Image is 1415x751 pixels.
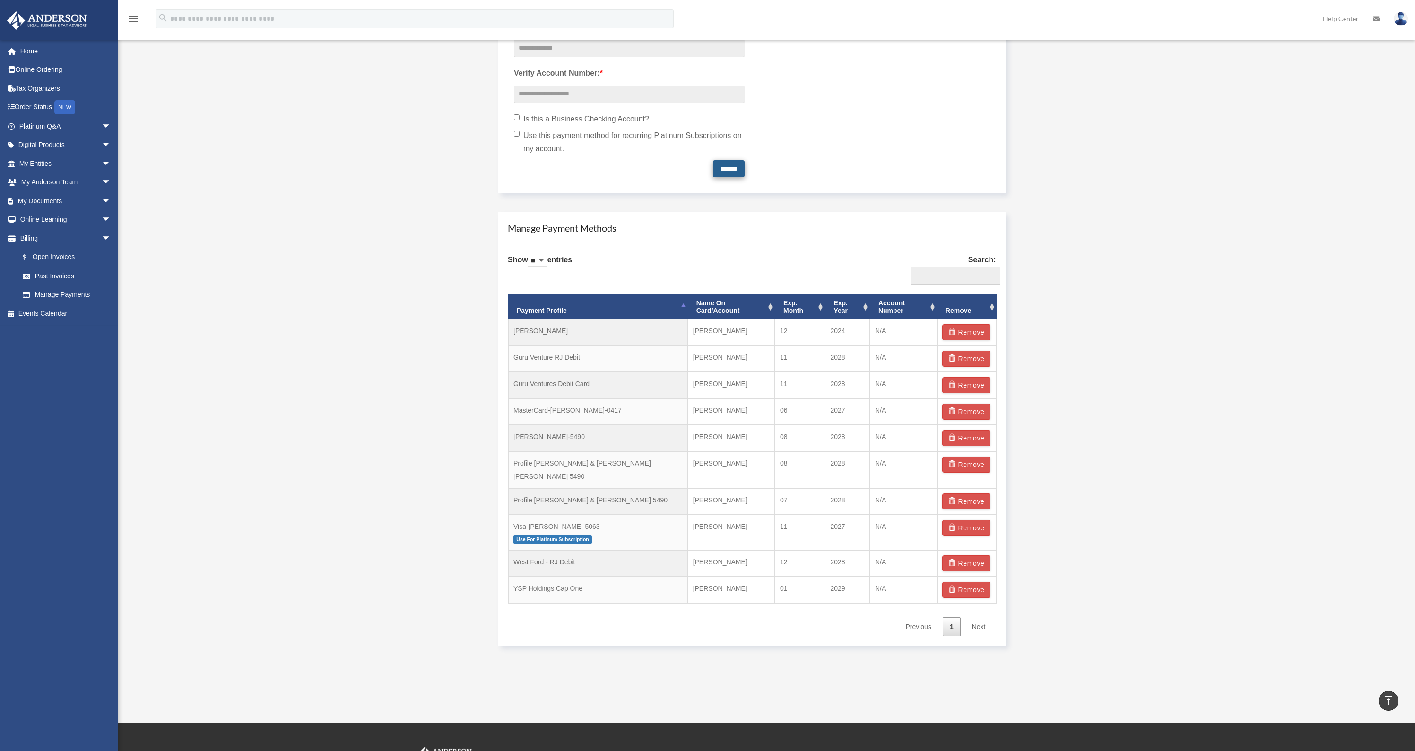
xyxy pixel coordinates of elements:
[688,451,775,488] td: [PERSON_NAME]
[942,582,991,598] button: Remove
[508,319,688,345] td: [PERSON_NAME]
[7,210,125,229] a: Online Learningarrow_drop_down
[937,294,997,320] th: Remove: activate to sort column ascending
[688,425,775,451] td: [PERSON_NAME]
[508,294,688,320] th: Payment Profile: activate to sort column descending
[514,129,745,155] label: Use this payment method for recurring Platinum Subscriptions on my account.
[102,210,121,230] span: arrow_drop_down
[4,11,90,30] img: Anderson Advisors Platinum Portal
[158,13,168,23] i: search
[508,451,688,488] td: Profile [PERSON_NAME] & [PERSON_NAME] [PERSON_NAME] 5490
[775,398,825,425] td: 06
[688,345,775,372] td: [PERSON_NAME]
[870,550,937,577] td: N/A
[7,117,125,136] a: Platinum Q&Aarrow_drop_down
[825,577,870,603] td: 2029
[28,251,33,263] span: $
[898,617,938,637] a: Previous
[870,319,937,345] td: N/A
[942,555,991,571] button: Remove
[508,550,688,577] td: West Ford - RJ Debit
[514,67,745,80] label: Verify Account Number:
[7,173,125,192] a: My Anderson Teamarrow_drop_down
[688,488,775,515] td: [PERSON_NAME]
[1379,691,1398,711] a: vertical_align_top
[825,488,870,515] td: 2028
[688,515,775,550] td: [PERSON_NAME]
[508,488,688,515] td: Profile [PERSON_NAME] & [PERSON_NAME] 5490
[825,319,870,345] td: 2024
[907,253,996,285] label: Search:
[870,372,937,398] td: N/A
[825,294,870,320] th: Exp. Year: activate to sort column ascending
[7,136,125,155] a: Digital Productsarrow_drop_down
[508,221,996,234] h4: Manage Payment Methods
[825,372,870,398] td: 2028
[1394,12,1408,26] img: User Pic
[13,248,125,267] a: $Open Invoices
[870,398,937,425] td: N/A
[528,256,547,267] select: Showentries
[688,577,775,603] td: [PERSON_NAME]
[775,425,825,451] td: 08
[942,430,991,446] button: Remove
[825,425,870,451] td: 2028
[688,294,775,320] th: Name On Card/Account: activate to sort column ascending
[942,377,991,393] button: Remove
[7,229,125,248] a: Billingarrow_drop_down
[508,577,688,603] td: YSP Holdings Cap One
[102,136,121,155] span: arrow_drop_down
[825,515,870,550] td: 2027
[942,493,991,509] button: Remove
[7,154,125,173] a: My Entitiesarrow_drop_down
[102,229,121,248] span: arrow_drop_down
[942,457,991,473] button: Remove
[825,398,870,425] td: 2027
[775,577,825,603] td: 01
[942,520,991,536] button: Remove
[775,294,825,320] th: Exp. Month: activate to sort column ascending
[775,372,825,398] td: 11
[508,398,688,425] td: MasterCard-[PERSON_NAME]-0417
[102,117,121,136] span: arrow_drop_down
[508,425,688,451] td: [PERSON_NAME]-5490
[7,42,125,60] a: Home
[102,173,121,192] span: arrow_drop_down
[7,98,125,117] a: Order StatusNEW
[688,372,775,398] td: [PERSON_NAME]
[1383,695,1394,706] i: vertical_align_top
[825,345,870,372] td: 2028
[7,304,125,323] a: Events Calendar
[128,13,139,25] i: menu
[13,285,121,304] a: Manage Payments
[775,319,825,345] td: 12
[508,345,688,372] td: Guru Venture RJ Debit
[775,488,825,515] td: 07
[102,191,121,211] span: arrow_drop_down
[775,451,825,488] td: 08
[775,550,825,577] td: 12
[688,398,775,425] td: [PERSON_NAME]
[7,79,125,98] a: Tax Organizers
[128,17,139,25] a: menu
[7,191,125,210] a: My Documentsarrow_drop_down
[775,345,825,372] td: 11
[942,404,991,420] button: Remove
[870,515,937,550] td: N/A
[13,267,125,285] a: Past Invoices
[688,319,775,345] td: [PERSON_NAME]
[54,100,75,114] div: NEW
[514,112,745,126] label: Is this a Business Checking Account?
[911,267,1000,285] input: Search:
[942,351,991,367] button: Remove
[508,515,688,550] td: Visa-[PERSON_NAME]-5063
[825,550,870,577] td: 2028
[102,154,121,173] span: arrow_drop_down
[508,253,572,276] label: Show entries
[870,488,937,515] td: N/A
[870,345,937,372] td: N/A
[513,535,592,544] span: Use For Platinum Subscription
[943,617,961,637] a: 1
[825,451,870,488] td: 2028
[942,324,991,340] button: Remove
